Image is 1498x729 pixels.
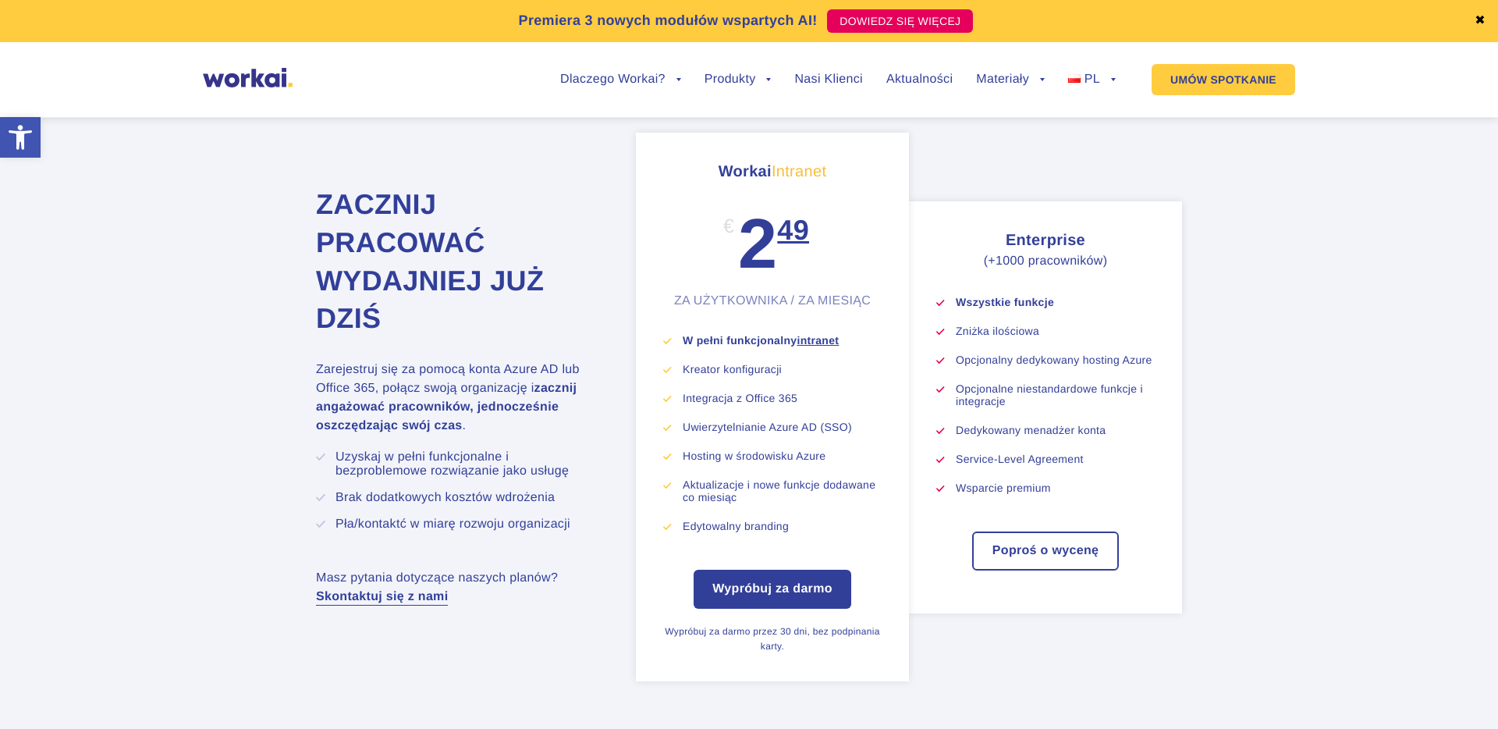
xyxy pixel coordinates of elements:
[683,450,882,462] li: Hosting w środowisku Azure
[694,570,851,609] a: Wypróbuj za darmo
[956,296,1054,308] strong: Wszystkie funkcje
[683,520,882,532] li: Edytowalny branding
[738,209,809,293] div: 2
[794,73,862,86] a: Nasi Klienci
[519,10,818,31] p: Premiera 3 nowych modułów wspartych AI!
[316,186,597,337] h2: Zacznij pracować wydajniej już dziś
[316,361,597,436] p: Zarejestruj się za pomocą konta Azure AD lub Office 365, połącz swoją organizację i .
[772,163,826,180] span: Intranet
[1475,15,1486,27] a: ✖
[663,624,882,654] div: Wypróbuj za darmo przez 30 dni, bez podpinania karty.
[956,424,1155,436] li: Dedykowany menadżer konta
[316,569,597,606] p: Masz pytania dotyczące naszych planów?
[956,453,1155,465] li: Service-Level Agreement
[1006,232,1085,249] strong: Enterprise
[335,491,597,505] li: Brak dodatkowych kosztów wdrożenia
[1084,73,1100,86] span: PL
[335,450,597,478] li: Uzyskaj w pełni funkcjonalne i bezproblemowe rozwiązanie jako usługę
[956,482,1155,494] li: Wsparcie premium
[886,73,953,86] a: Aktualności
[683,421,882,433] li: Uwierzytelnianie Azure AD (SSO)
[797,334,839,347] a: intranet
[683,334,839,347] strong: W pełni funkcjonalny
[723,209,734,244] div: €
[316,382,577,432] strong: zacznij angażować pracowników, jednocześnie oszczędzając swój czas
[827,9,973,33] a: DOWIEDZ SIĘ WIĘCEJ
[777,214,809,272] sup: 49
[335,517,597,532] li: Pła/kontaktć w miarę rozwoju organizacji
[8,595,429,721] iframe: Popup CTA
[663,293,882,308] div: ZA UŻYTKOWNIKA / ZA MIESIĄC
[683,478,882,503] li: Aktualizacje i nowe funkcje dodawane co miesiąc
[956,354,1155,366] li: Opcjonalny dedykowany hosting Azure
[956,325,1155,337] li: Zniżka ilościowa
[560,73,681,86] a: Dlaczego Workai?
[936,252,1155,271] p: (+1000 pracowników)
[683,363,882,375] li: Kreator konfiguracji
[683,392,882,404] li: Integracja z Office 365
[663,160,882,183] h3: Workai
[705,73,772,86] a: Produkty
[974,533,1117,569] a: Poproś o wycenę
[956,382,1155,407] li: Opcjonalne niestandardowe funkcje i integracje
[1152,64,1295,95] a: UMÓW SPOTKANIE
[316,591,448,603] a: Skontaktuj się z nami
[976,73,1045,86] a: Materiały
